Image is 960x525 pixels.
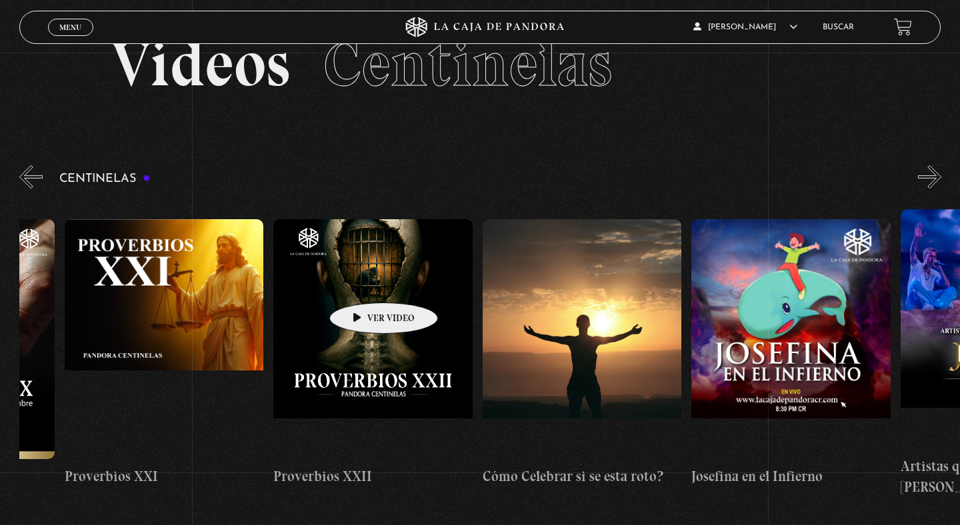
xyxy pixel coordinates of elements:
[483,466,682,487] h4: Cómo Celebrar si se esta roto?
[823,23,854,31] a: Buscar
[65,199,264,508] a: Proverbios XXI
[59,173,151,185] h3: Centinelas
[323,26,612,102] span: Centinelas
[19,165,43,189] button: Previous
[691,466,891,487] h4: Josefina en el Infierno
[693,23,797,31] span: [PERSON_NAME]
[111,33,849,96] h2: Videos
[894,18,912,36] a: View your shopping cart
[273,466,473,487] h4: Proverbios XXII
[483,199,682,508] a: Cómo Celebrar si se esta roto?
[918,165,941,189] button: Next
[691,199,891,508] a: Josefina en el Infierno
[59,23,81,31] span: Menu
[273,199,473,508] a: Proverbios XXII
[65,466,264,487] h4: Proverbios XXI
[55,35,87,44] span: Cerrar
